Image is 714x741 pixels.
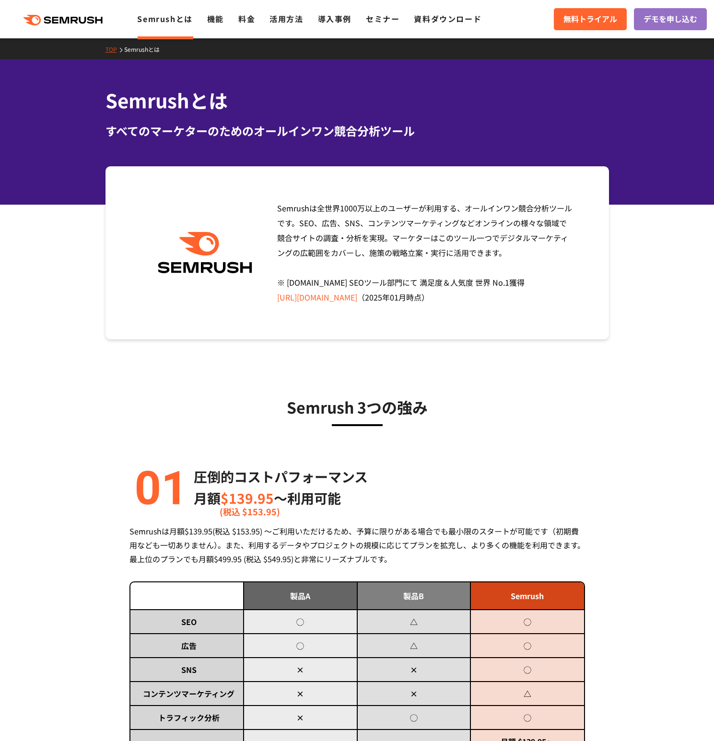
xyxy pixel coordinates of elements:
td: ◯ [470,658,584,682]
td: ◯ [357,706,471,729]
td: ◯ [470,706,584,729]
td: △ [470,682,584,706]
div: Semrushは月額$139.95(税込 $153.95) ～ご利用いただけるため、予算に限りがある場合でも最小限のスタートが可能です（初期費用なども一切ありません）。また、利用するデータやプロ... [129,524,585,566]
td: ◯ [470,634,584,658]
a: Semrushとは [124,45,167,53]
img: Semrush [153,232,257,274]
td: SEO [130,610,244,634]
td: ◯ [244,634,357,658]
a: Semrushとは [137,13,192,24]
td: × [244,658,357,682]
a: 機能 [207,13,224,24]
span: Semrushは全世界1000万以上のユーザーが利用する、オールインワン競合分析ツールです。SEO、広告、SNS、コンテンツマーケティングなどオンラインの様々な領域で競合サイトの調査・分析を実現... [277,202,572,303]
p: 月額 〜利用可能 [194,487,368,509]
a: デモを申し込む [634,8,707,30]
td: トラフィック分析 [130,706,244,729]
td: △ [357,634,471,658]
img: alt [129,466,187,509]
a: セミナー [366,13,399,24]
a: 活用方法 [269,13,303,24]
td: コンテンツマーケティング [130,682,244,706]
td: SNS [130,658,244,682]
a: 導入事例 [318,13,351,24]
td: × [357,658,471,682]
td: ◯ [244,610,357,634]
a: 無料トライアル [554,8,627,30]
div: すべてのマーケターのためのオールインワン競合分析ツール [105,122,609,139]
td: × [244,706,357,729]
h3: Semrush 3つの強み [129,395,585,419]
td: 製品B [357,582,471,610]
a: TOP [105,45,124,53]
td: △ [357,610,471,634]
span: 無料トライアル [563,13,617,25]
a: 資料ダウンロード [414,13,481,24]
td: ◯ [470,610,584,634]
td: × [244,682,357,706]
a: [URL][DOMAIN_NAME] [277,291,357,303]
h1: Semrushとは [105,86,609,115]
span: (税込 $153.95) [220,501,280,522]
a: 料金 [238,13,255,24]
td: 広告 [130,634,244,658]
span: $139.95 [221,488,274,508]
td: × [357,682,471,706]
p: 圧倒的コストパフォーマンス [194,466,368,487]
span: デモを申し込む [644,13,697,25]
td: 製品A [244,582,357,610]
td: Semrush [470,582,584,610]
